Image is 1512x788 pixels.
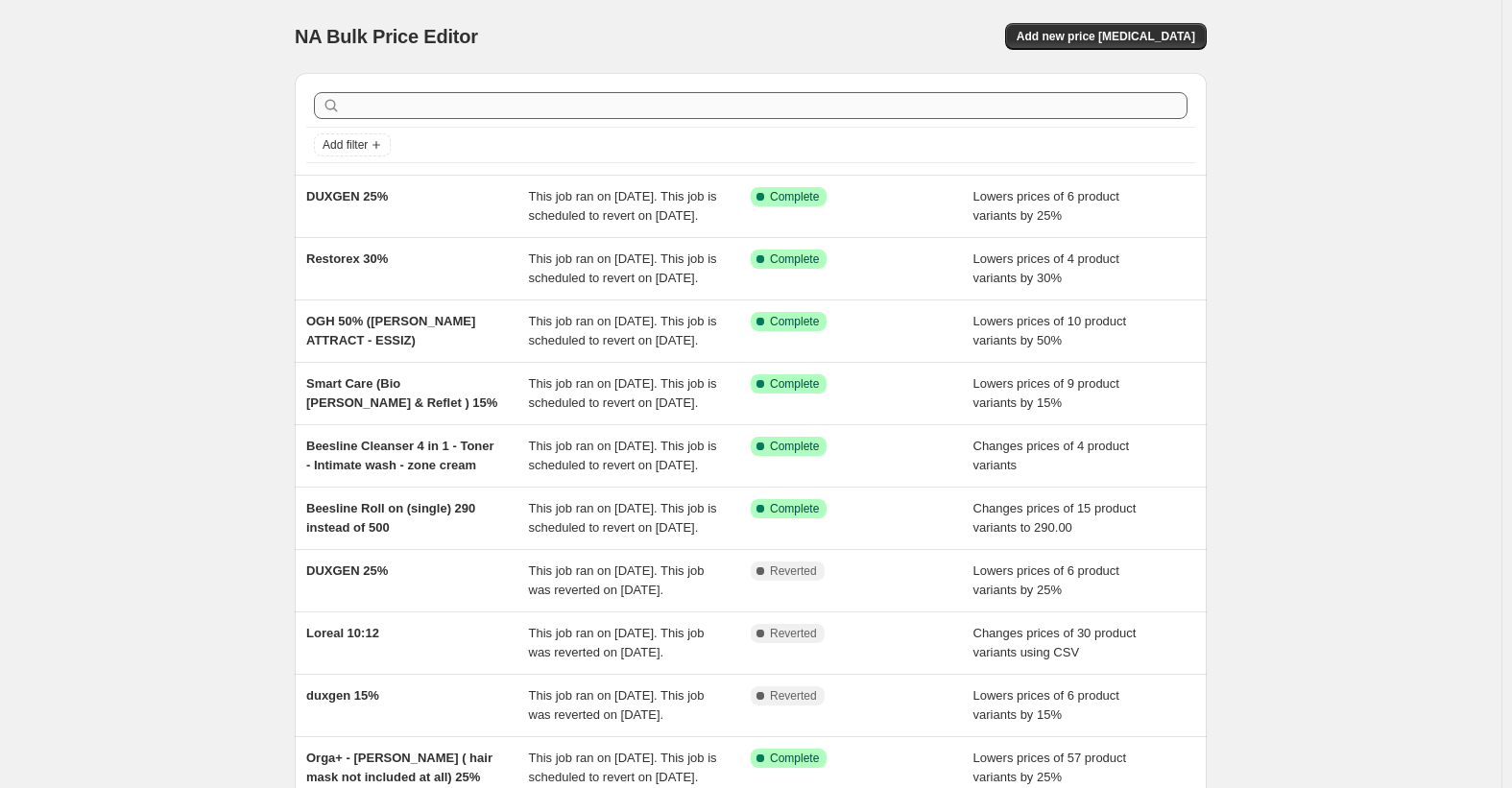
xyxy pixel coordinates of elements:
[306,439,494,472] span: Beesline Cleanser 4 in 1 - Toner - Intimate wash - zone cream
[973,626,1137,659] span: Changes prices of 30 product variants using CSV
[973,563,1119,597] span: Lowers prices of 6 product variants by 25%
[770,751,819,766] span: Complete
[770,626,817,641] span: Reverted
[529,314,717,347] span: This job ran on [DATE]. This job is scheduled to revert on [DATE].
[306,376,497,410] span: Smart Care (Bio [PERSON_NAME] & Reflet ) 15%
[973,501,1137,535] span: Changes prices of 15 product variants to 290.00
[314,133,391,156] button: Add filter
[306,251,388,266] span: Restorex 30%
[529,688,705,722] span: This job ran on [DATE]. This job was reverted on [DATE].
[529,501,717,535] span: This job ran on [DATE]. This job is scheduled to revert on [DATE].
[295,26,478,47] span: NA Bulk Price Editor
[306,751,492,784] span: Orga+ - [PERSON_NAME] ( hair mask not included at all) 25%
[529,439,717,472] span: This job ran on [DATE]. This job is scheduled to revert on [DATE].
[973,189,1119,223] span: Lowers prices of 6 product variants by 25%
[973,751,1127,784] span: Lowers prices of 57 product variants by 25%
[770,439,819,454] span: Complete
[306,563,388,578] span: DUXGEN 25%
[306,626,379,640] span: Loreal 10:12
[973,251,1119,285] span: Lowers prices of 4 product variants by 30%
[770,688,817,704] span: Reverted
[306,688,379,703] span: duxgen 15%
[770,501,819,516] span: Complete
[323,137,368,153] span: Add filter
[306,314,475,347] span: OGH 50% ([PERSON_NAME] ATTRACT - ESSIZ)
[529,251,717,285] span: This job ran on [DATE]. This job is scheduled to revert on [DATE].
[306,189,388,203] span: DUXGEN 25%
[529,376,717,410] span: This job ran on [DATE]. This job is scheduled to revert on [DATE].
[770,376,819,392] span: Complete
[973,688,1119,722] span: Lowers prices of 6 product variants by 15%
[1005,23,1207,50] button: Add new price [MEDICAL_DATA]
[770,563,817,579] span: Reverted
[306,501,475,535] span: Beesline Roll on (single) 290 instead of 500
[770,314,819,329] span: Complete
[973,314,1127,347] span: Lowers prices of 10 product variants by 50%
[973,376,1119,410] span: Lowers prices of 9 product variants by 15%
[770,189,819,204] span: Complete
[770,251,819,267] span: Complete
[1017,29,1195,44] span: Add new price [MEDICAL_DATA]
[529,563,705,597] span: This job ran on [DATE]. This job was reverted on [DATE].
[973,439,1130,472] span: Changes prices of 4 product variants
[529,189,717,223] span: This job ran on [DATE]. This job is scheduled to revert on [DATE].
[529,626,705,659] span: This job ran on [DATE]. This job was reverted on [DATE].
[529,751,717,784] span: This job ran on [DATE]. This job is scheduled to revert on [DATE].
